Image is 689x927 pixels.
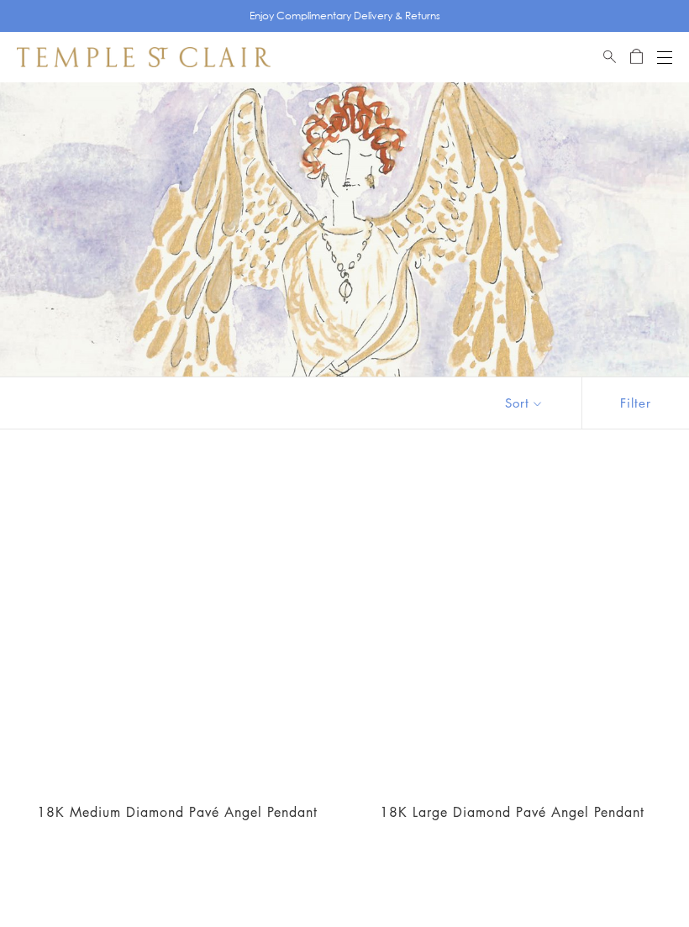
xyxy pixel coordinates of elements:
a: 18K Large Diamond Pavé Angel Pendant [380,803,644,821]
a: AP10-PAVE [355,471,669,786]
p: Enjoy Complimentary Delivery & Returns [250,8,440,24]
iframe: Gorgias live chat messenger [605,848,672,910]
a: Search [603,47,616,67]
a: AP10-PAVE [20,471,334,786]
img: Temple St. Clair [17,47,271,67]
a: 18K Medium Diamond Pavé Angel Pendant [37,803,318,821]
button: Open navigation [657,47,672,67]
button: Show filters [581,377,689,429]
a: Open Shopping Bag [630,47,643,67]
button: Show sort by [467,377,581,429]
